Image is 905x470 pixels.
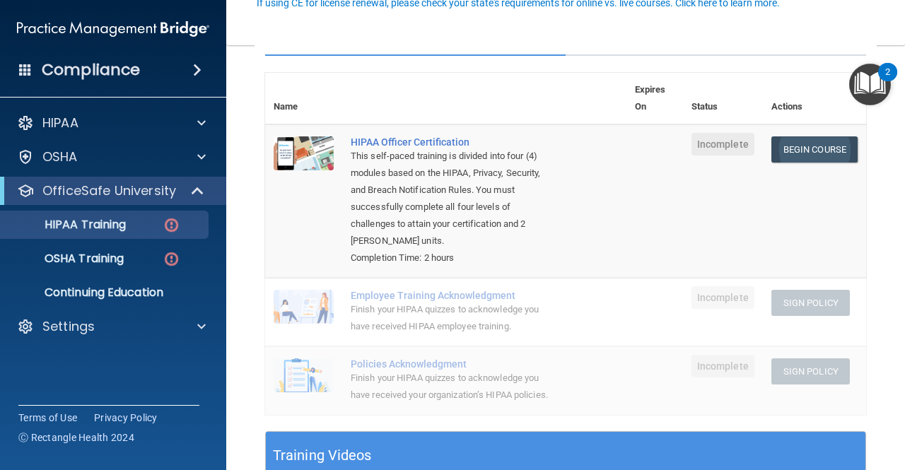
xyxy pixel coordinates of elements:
span: Incomplete [691,133,754,155]
div: Finish your HIPAA quizzes to acknowledge you have received HIPAA employee training. [351,301,556,335]
img: danger-circle.6113f641.png [163,250,180,268]
div: Employee Training Acknowledgment [351,290,556,301]
th: Expires On [626,73,683,124]
p: OfficeSafe University [42,182,176,199]
img: danger-circle.6113f641.png [163,216,180,234]
img: PMB logo [17,15,209,43]
button: Sign Policy [771,290,850,316]
a: Begin Course [771,136,858,163]
p: Continuing Education [9,286,202,300]
p: OSHA Training [9,252,124,266]
th: Status [683,73,763,124]
p: HIPAA [42,114,78,131]
a: HIPAA [17,114,206,131]
a: OfficeSafe University [17,182,205,199]
span: Ⓒ Rectangle Health 2024 [18,430,134,445]
a: Settings [17,318,206,335]
p: HIPAA Training [9,218,126,232]
div: Policies Acknowledgment [351,358,556,370]
span: Incomplete [691,355,754,377]
div: 2 [885,72,890,90]
a: OSHA [17,148,206,165]
h4: Compliance [42,60,140,80]
span: Incomplete [691,286,754,309]
div: Finish your HIPAA quizzes to acknowledge you have received your organization’s HIPAA policies. [351,370,556,404]
a: Privacy Policy [94,411,158,425]
h5: Training Videos [273,443,372,468]
a: HIPAA Officer Certification [351,136,556,148]
th: Name [265,73,342,124]
button: Sign Policy [771,358,850,384]
a: Terms of Use [18,411,77,425]
p: OSHA [42,148,78,165]
div: This self-paced training is divided into four (4) modules based on the HIPAA, Privacy, Security, ... [351,148,556,249]
div: Completion Time: 2 hours [351,249,556,266]
th: Actions [763,73,866,124]
p: Settings [42,318,95,335]
button: Open Resource Center, 2 new notifications [849,64,891,105]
